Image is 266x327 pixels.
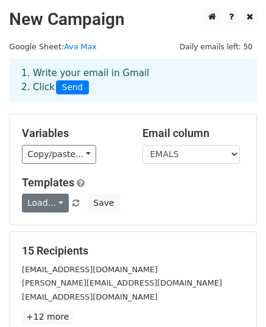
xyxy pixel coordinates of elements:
[22,176,74,189] a: Templates
[142,127,245,140] h5: Email column
[22,265,158,274] small: [EMAIL_ADDRESS][DOMAIN_NAME]
[88,194,119,213] button: Save
[22,127,124,140] h5: Variables
[12,66,254,94] div: 1. Write your email in Gmail 2. Click
[64,42,97,51] a: Ava Max
[22,278,222,287] small: [PERSON_NAME][EMAIL_ADDRESS][DOMAIN_NAME]
[22,145,96,164] a: Copy/paste...
[175,42,257,51] a: Daily emails left: 50
[9,9,257,30] h2: New Campaign
[22,292,158,301] small: [EMAIL_ADDRESS][DOMAIN_NAME]
[22,244,244,258] h5: 15 Recipients
[9,42,97,51] small: Google Sheet:
[22,194,69,213] a: Load...
[175,40,257,54] span: Daily emails left: 50
[22,309,73,325] a: +12 more
[56,80,89,95] span: Send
